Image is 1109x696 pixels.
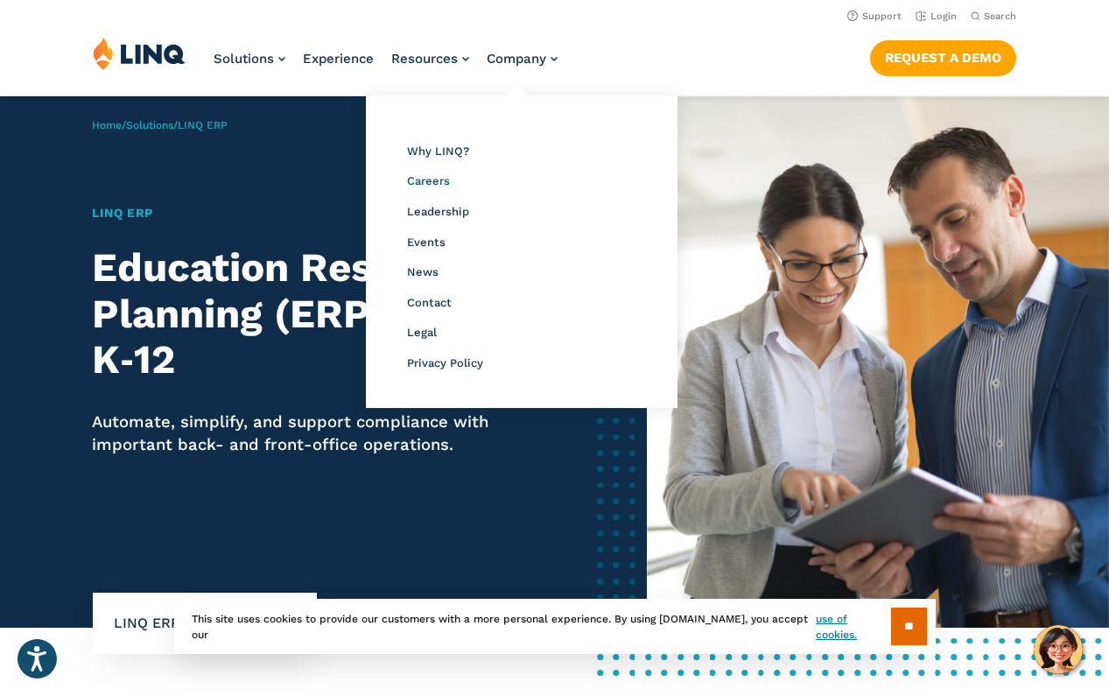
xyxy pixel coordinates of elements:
span: Resources [391,51,458,67]
div: This site uses cookies to provide our customers with a more personal experience. By using [DOMAIN... [174,599,936,654]
a: Contact [407,296,452,309]
a: Privacy Policy [407,356,483,369]
img: ERP Banner [647,96,1109,628]
a: Solutions [126,119,173,131]
p: Automate, simplify, and support compliance with important back- and front-office operations. [92,411,529,457]
nav: Primary Navigation [214,37,558,95]
button: Open Search Bar [971,10,1016,23]
span: Solutions [214,51,274,67]
span: LINQ ERP [178,119,228,131]
span: Search [984,11,1016,22]
a: Experience [303,51,374,67]
span: Company [487,51,546,67]
a: News [407,265,439,278]
a: Solutions [214,51,285,67]
nav: Button Navigation [870,37,1016,75]
a: Home [92,119,122,131]
h1: LINQ ERP [92,204,529,222]
img: LINQ | K‑12 Software [93,37,186,70]
a: use of cookies. [816,611,890,643]
a: Login [916,11,957,22]
a: Leadership [407,205,469,218]
li: Overview [199,593,296,654]
span: LINQ ERP [114,614,199,633]
a: Events [407,236,446,249]
a: Legal [407,326,437,339]
button: Hello, have a question? Let’s chat. [1034,625,1083,674]
a: Company [487,51,558,67]
span: / / [92,119,228,131]
a: Resources [391,51,469,67]
a: Careers [407,174,450,187]
a: Request a Demo [870,40,1016,75]
h2: Education Resource Planning (ERP) for K‑12 [92,244,529,383]
a: Why LINQ? [407,144,469,158]
a: Support [847,11,902,22]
